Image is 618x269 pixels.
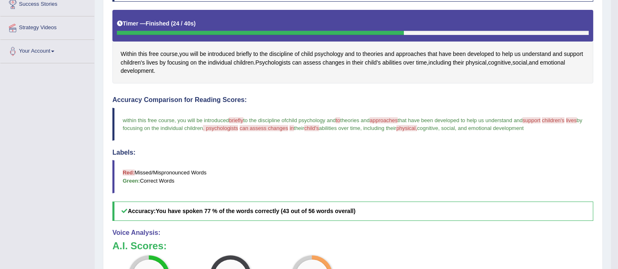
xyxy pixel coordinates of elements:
[385,50,394,58] span: Click to see word definition
[173,20,194,27] b: 24 / 40s
[363,125,396,131] span: including their
[403,58,414,67] span: Click to see word definition
[0,40,94,60] a: Your Account
[319,125,360,131] span: abilities over time
[363,50,383,58] span: Click to see word definition
[190,58,197,67] span: Click to see word definition
[542,117,564,123] span: children's
[496,50,501,58] span: Click to see word definition
[466,58,487,67] span: Click to see word definition
[175,117,176,123] span: ,
[295,50,300,58] span: Click to see word definition
[566,117,577,123] span: lives
[117,21,196,27] h5: Timer —
[428,50,437,58] span: Click to see word definition
[156,208,355,214] b: You have spoken 77 % of the words correctly (43 out of 56 words overall)
[229,117,243,123] span: briefly
[236,50,252,58] span: Click to see word definition
[112,149,593,156] h4: Labels:
[365,58,380,67] span: Click to see word definition
[167,58,189,67] span: Click to see word definition
[233,58,254,67] span: Click to see word definition
[190,50,198,58] span: Click to see word definition
[522,50,551,58] span: Click to see word definition
[303,58,321,67] span: Click to see word definition
[346,58,351,67] span: Click to see word definition
[398,117,523,123] span: that have been developed to help us understand and
[336,117,340,123] span: to
[138,50,147,58] span: Click to see word definition
[453,50,466,58] span: Click to see word definition
[396,125,417,131] span: physical,
[323,58,345,67] span: Click to see word definition
[292,58,302,67] span: Click to see word definition
[0,16,94,37] a: Strategy Videos
[149,50,159,58] span: Click to see word definition
[540,58,565,67] span: Click to see word definition
[240,125,288,131] span: can assess changes
[112,10,593,83] div: , . , , , , .
[112,229,593,237] h4: Voice Analysis:
[360,125,362,131] span: ,
[488,58,511,67] span: Click to see word definition
[467,50,494,58] span: Click to see word definition
[200,50,206,58] span: Click to see word definition
[529,58,538,67] span: Click to see word definition
[208,58,232,67] span: Click to see word definition
[515,50,521,58] span: Click to see word definition
[429,58,451,67] span: Click to see word definition
[243,117,286,123] span: to the discipline of
[194,20,196,27] b: )
[160,58,166,67] span: Click to see word definition
[340,117,370,123] span: theories and
[179,50,189,58] span: Click to see word definition
[286,117,336,123] span: child psychology and
[396,50,426,58] span: Click to see word definition
[123,117,584,131] span: by focusing on the individual children
[146,20,170,27] b: Finished
[416,58,427,67] span: Click to see word definition
[121,67,154,75] span: Click to see word definition
[455,125,457,131] span: ,
[438,125,440,131] span: ,
[352,58,363,67] span: Click to see word definition
[370,117,398,123] span: approaches
[304,125,319,131] span: child's
[198,58,206,67] span: Click to see word definition
[112,160,593,193] blockquote: Missed/Mispronounced Words Correct Words
[171,20,173,27] b: (
[123,178,140,184] b: Green:
[253,50,258,58] span: Click to see word definition
[453,58,464,67] span: Click to see word definition
[112,96,593,104] h4: Accuracy Comparison for Reading Scores:
[123,169,135,176] b: Red:
[382,58,402,67] span: Click to see word definition
[441,125,455,131] span: social
[269,50,293,58] span: Click to see word definition
[203,125,238,131] span: . psychologists
[161,50,178,58] span: Click to see word definition
[502,50,513,58] span: Click to see word definition
[294,125,304,131] span: their
[147,58,158,67] span: Click to see word definition
[458,125,524,131] span: and emotional development
[121,50,137,58] span: Click to see word definition
[260,50,268,58] span: Click to see word definition
[289,125,294,131] span: in
[177,117,229,123] span: you will be introduced
[112,240,167,251] b: A.I. Scores:
[417,125,438,131] span: cognitive
[208,50,235,58] span: Click to see word definition
[356,50,361,58] span: Click to see word definition
[315,50,343,58] span: Click to see word definition
[121,58,145,67] span: Click to see word definition
[439,50,451,58] span: Click to see word definition
[553,50,562,58] span: Click to see word definition
[345,50,354,58] span: Click to see word definition
[564,50,583,58] span: Click to see word definition
[301,50,313,58] span: Click to see word definition
[522,117,540,123] span: support
[513,58,527,67] span: Click to see word definition
[255,58,291,67] span: Click to see word definition
[123,117,175,123] span: within this free course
